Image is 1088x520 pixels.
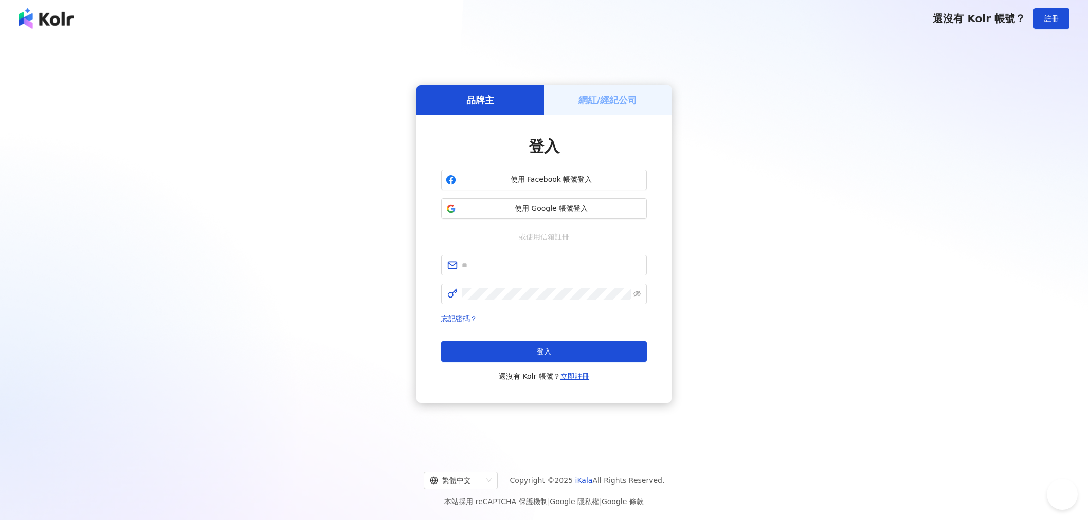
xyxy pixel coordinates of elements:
[537,347,551,356] span: 登入
[1047,479,1078,510] iframe: Help Scout Beacon - Open
[548,497,550,506] span: |
[599,497,602,506] span: |
[529,137,559,155] span: 登入
[441,198,647,219] button: 使用 Google 帳號登入
[512,231,576,243] span: 或使用信箱註冊
[933,12,1025,25] span: 還沒有 Kolr 帳號？
[499,370,589,382] span: 還沒有 Kolr 帳號？
[430,472,482,489] div: 繁體中文
[633,290,641,298] span: eye-invisible
[460,175,642,185] span: 使用 Facebook 帳號登入
[441,314,477,323] a: 忘記密碼？
[550,497,599,506] a: Google 隱私權
[1033,8,1069,29] button: 註冊
[1044,14,1059,23] span: 註冊
[560,372,589,380] a: 立即註冊
[575,476,593,485] a: iKala
[444,495,643,508] span: 本站採用 reCAPTCHA 保護機制
[441,170,647,190] button: 使用 Facebook 帳號登入
[578,94,638,106] h5: 網紅/經紀公司
[441,341,647,362] button: 登入
[460,203,642,214] span: 使用 Google 帳號登入
[19,8,74,29] img: logo
[510,474,665,487] span: Copyright © 2025 All Rights Reserved.
[602,497,644,506] a: Google 條款
[466,94,494,106] h5: 品牌主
